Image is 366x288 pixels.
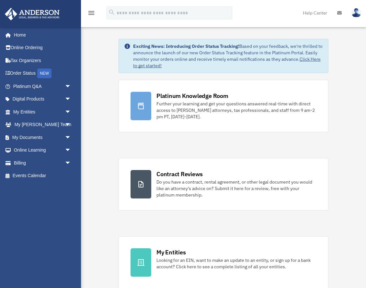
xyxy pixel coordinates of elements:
div: Do you have a contract, rental agreement, or other legal document you would like an attorney's ad... [156,179,316,198]
a: menu [87,11,95,17]
i: menu [87,9,95,17]
div: NEW [37,69,51,78]
a: Events Calendar [5,169,81,182]
a: My [PERSON_NAME] Teamarrow_drop_down [5,118,81,131]
img: Anderson Advisors Platinum Portal [3,8,62,20]
div: Contract Reviews [156,170,203,178]
a: Click Here to get started! [133,56,321,69]
span: arrow_drop_down [65,144,78,157]
a: Platinum Knowledge Room Further your learning and get your questions answered real-time with dire... [119,80,328,132]
a: Tax Organizers [5,54,81,67]
a: Digital Productsarrow_drop_down [5,93,81,106]
a: Online Ordering [5,41,81,54]
a: Billingarrow_drop_down [5,156,81,169]
span: arrow_drop_down [65,105,78,119]
img: User Pic [351,8,361,17]
span: arrow_drop_down [65,118,78,132]
a: Home [5,28,78,41]
span: arrow_drop_down [65,131,78,144]
span: arrow_drop_down [65,80,78,93]
div: My Entities [156,248,186,256]
a: Platinum Q&Aarrow_drop_down [5,80,81,93]
a: My Documentsarrow_drop_down [5,131,81,144]
a: Order StatusNEW [5,67,81,80]
a: Contract Reviews Do you have a contract, rental agreement, or other legal document you would like... [119,158,328,210]
a: Online Learningarrow_drop_down [5,144,81,157]
div: Platinum Knowledge Room [156,92,228,100]
span: arrow_drop_down [65,156,78,170]
i: search [108,9,115,16]
div: Looking for an EIN, want to make an update to an entity, or sign up for a bank account? Click her... [156,257,316,270]
div: Based on your feedback, we're thrilled to announce the launch of our new Order Status Tracking fe... [133,43,323,69]
div: Further your learning and get your questions answered real-time with direct access to [PERSON_NAM... [156,101,316,120]
strong: Exciting News: Introducing Order Status Tracking! [133,43,239,49]
a: My Entitiesarrow_drop_down [5,105,81,118]
span: arrow_drop_down [65,93,78,106]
